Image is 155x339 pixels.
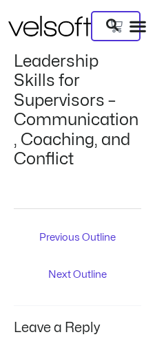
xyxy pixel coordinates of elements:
[14,52,141,170] h1: Leadership Skills for Supervisors – Communication, Coaching, and Conflict
[14,306,141,337] h3: Leave a Reply
[17,264,138,287] a: Next Outline
[129,17,147,35] div: Menu Toggle
[8,16,91,36] img: Velsoft Training Materials
[17,227,138,250] a: Previous Outline
[14,208,141,289] nav: Post navigation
